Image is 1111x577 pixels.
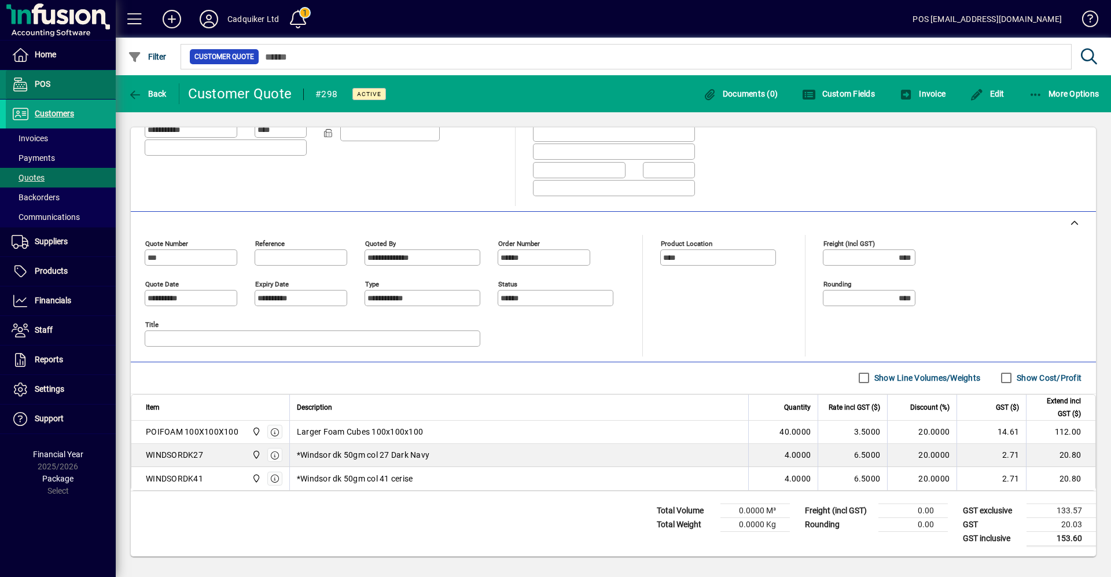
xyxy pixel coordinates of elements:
td: 20.0000 [887,444,957,467]
span: Quotes [12,173,45,182]
td: 20.03 [1027,517,1096,531]
a: Communications [6,207,116,227]
mat-label: Reference [255,239,285,247]
span: Description [297,401,332,414]
div: Cadquiker Ltd [227,10,279,28]
mat-label: Freight (incl GST) [823,239,875,247]
a: Home [6,41,116,69]
td: GST inclusive [957,531,1027,546]
mat-label: Quote number [145,239,188,247]
label: Show Line Volumes/Weights [872,372,980,384]
td: 0.00 [878,504,948,517]
app-page-header-button: Back [116,83,179,104]
a: Invoices [6,128,116,148]
label: Show Cost/Profit [1014,372,1081,384]
td: 0.0000 M³ [720,504,790,517]
button: Back [125,83,170,104]
span: *Windsor dk 50gm col 27 Dark Navy [297,449,429,461]
span: 40.0000 [779,426,811,438]
span: Reports [35,355,63,364]
a: Staff [6,316,116,345]
div: Customer Quote [188,84,292,103]
span: Shop [249,425,262,438]
span: Settings [35,384,64,394]
span: Shop [249,472,262,485]
mat-label: Expiry date [255,280,289,288]
button: Documents (0) [700,83,781,104]
span: Filter [128,52,167,61]
div: #298 [315,85,337,104]
mat-label: Status [498,280,517,288]
td: 2.71 [957,444,1026,467]
span: Shop [249,449,262,461]
span: Edit [970,89,1005,98]
span: GST ($) [996,401,1019,414]
button: More Options [1026,83,1102,104]
span: Customers [35,109,74,118]
a: Suppliers [6,227,116,256]
span: Item [146,401,160,414]
span: Payments [12,153,55,163]
a: POS [6,70,116,99]
mat-label: Quote date [145,280,179,288]
mat-label: Title [145,320,159,328]
a: Knowledge Base [1073,2,1097,40]
span: Staff [35,325,53,335]
span: Backorders [12,193,60,202]
a: Reports [6,346,116,374]
td: Rounding [799,517,878,531]
button: Add [153,9,190,30]
a: Financials [6,286,116,315]
span: More Options [1029,89,1099,98]
span: Products [35,266,68,275]
mat-label: Order number [498,239,540,247]
span: Invoices [12,134,48,143]
td: 153.60 [1027,531,1096,546]
mat-label: Rounding [823,280,851,288]
span: Financial Year [33,450,83,459]
span: Larger Foam Cubes 100x100x100 [297,426,423,438]
a: Settings [6,375,116,404]
span: Back [128,89,167,98]
td: 0.0000 Kg [720,517,790,531]
span: Financials [35,296,71,305]
div: 3.5000 [825,426,880,438]
a: Backorders [6,188,116,207]
td: 20.80 [1026,444,1095,467]
span: POS [35,79,50,89]
span: Documents (0) [702,89,778,98]
td: 112.00 [1026,421,1095,444]
div: WINDSORDK41 [146,473,203,484]
button: Profile [190,9,227,30]
td: 0.00 [878,517,948,531]
td: Total Weight [651,517,720,531]
div: 6.5000 [825,449,880,461]
div: WINDSORDK27 [146,449,203,461]
div: POIFOAM 100X100X100 [146,426,238,438]
mat-label: Type [365,280,379,288]
span: Communications [12,212,80,222]
span: Invoice [899,89,946,98]
a: Payments [6,148,116,168]
td: 2.71 [957,467,1026,490]
span: Rate incl GST ($) [829,401,880,414]
td: 20.0000 [887,467,957,490]
td: 14.61 [957,421,1026,444]
button: Filter [125,46,170,67]
span: Quantity [784,401,811,414]
td: Total Volume [651,504,720,517]
div: POS [EMAIL_ADDRESS][DOMAIN_NAME] [913,10,1062,28]
td: 20.80 [1026,467,1095,490]
button: Edit [967,83,1007,104]
span: Active [357,90,381,98]
button: Invoice [896,83,948,104]
span: Suppliers [35,237,68,246]
button: Custom Fields [799,83,878,104]
mat-label: Quoted by [365,239,396,247]
a: Products [6,257,116,286]
span: 4.0000 [785,473,811,484]
a: Quotes [6,168,116,188]
td: 133.57 [1027,504,1096,517]
span: Package [42,474,73,483]
td: GST exclusive [957,504,1027,517]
